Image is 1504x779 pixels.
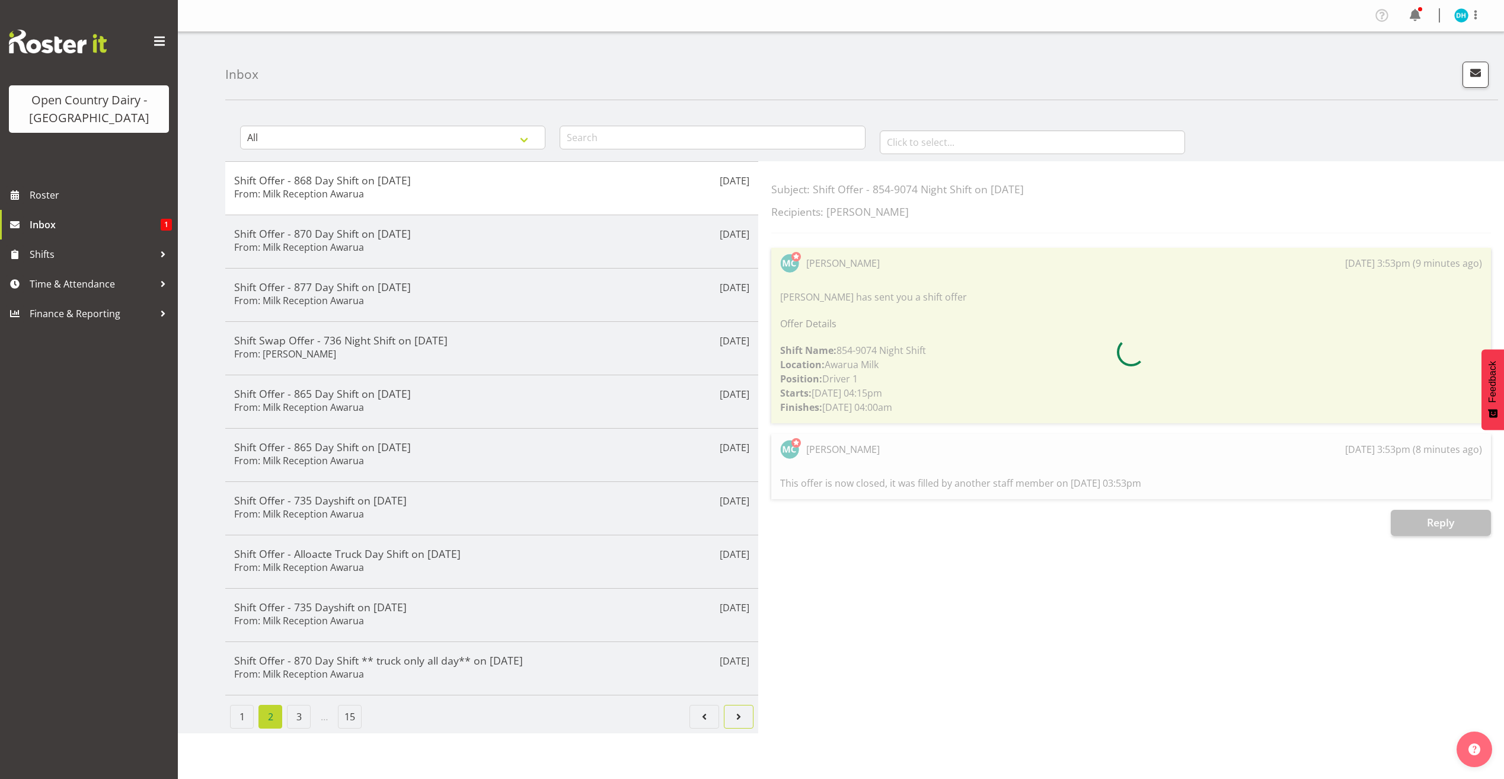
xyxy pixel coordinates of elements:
[30,186,172,204] span: Roster
[560,126,865,149] input: Search
[234,615,364,627] h6: From: Milk Reception Awarua
[720,440,749,455] p: [DATE]
[30,245,154,263] span: Shifts
[234,668,364,680] h6: From: Milk Reception Awarua
[234,654,749,667] h5: Shift Offer - 870 Day Shift ** truck only all day** on [DATE]
[234,561,364,573] h6: From: Milk Reception Awarua
[720,174,749,188] p: [DATE]
[234,295,364,307] h6: From: Milk Reception Awarua
[720,547,749,561] p: [DATE]
[287,705,311,729] a: Page 3.
[720,280,749,295] p: [DATE]
[880,130,1185,154] input: Click to select...
[9,30,107,53] img: Rosterit website logo
[720,494,749,508] p: [DATE]
[234,440,749,454] h5: Shift Offer - 865 Day Shift on [DATE]
[338,705,362,729] a: Page 15.
[30,305,154,323] span: Finance & Reporting
[225,68,258,81] h4: Inbox
[1468,743,1480,755] img: help-xxl-2.png
[724,705,753,729] a: Page 3.
[30,275,154,293] span: Time & Attendance
[720,387,749,401] p: [DATE]
[234,601,749,614] h5: Shift Offer - 735 Dayshift on [DATE]
[720,601,749,615] p: [DATE]
[234,401,364,413] h6: From: Milk Reception Awarua
[234,547,749,560] h5: Shift Offer - Alloacte Truck Day Shift on [DATE]
[720,654,749,668] p: [DATE]
[234,188,364,200] h6: From: Milk Reception Awarua
[720,334,749,348] p: [DATE]
[1454,8,1468,23] img: dean-henderson7444.jpg
[21,91,157,127] div: Open Country Dairy - [GEOGRAPHIC_DATA]
[1481,349,1504,430] button: Feedback - Show survey
[234,174,749,187] h5: Shift Offer - 868 Day Shift on [DATE]
[234,280,749,293] h5: Shift Offer - 877 Day Shift on [DATE]
[234,387,749,400] h5: Shift Offer - 865 Day Shift on [DATE]
[230,705,254,729] a: Page 1.
[234,494,749,507] h5: Shift Offer - 735 Dayshift on [DATE]
[234,334,749,347] h5: Shift Swap Offer - 736 Night Shift on [DATE]
[720,227,749,241] p: [DATE]
[1487,361,1498,403] span: Feedback
[234,348,336,360] h6: From: [PERSON_NAME]
[234,227,749,240] h5: Shift Offer - 870 Day Shift on [DATE]
[234,241,364,253] h6: From: Milk Reception Awarua
[30,216,161,234] span: Inbox
[234,455,364,467] h6: From: Milk Reception Awarua
[161,219,172,231] span: 1
[689,705,719,729] a: Page 1.
[234,508,364,520] h6: From: Milk Reception Awarua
